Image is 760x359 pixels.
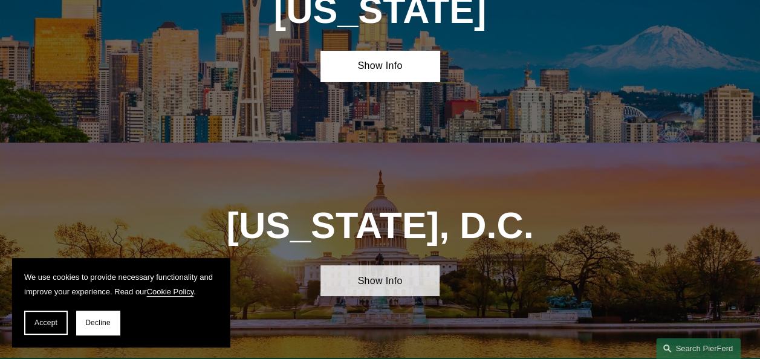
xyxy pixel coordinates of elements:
button: Accept [24,311,68,335]
a: Show Info [320,51,440,82]
a: Search this site [656,338,741,359]
section: Cookie banner [12,258,230,347]
p: We use cookies to provide necessary functionality and improve your experience. Read our . [24,270,218,299]
h1: [US_STATE], D.C. [201,204,559,247]
a: Cookie Policy [147,287,194,296]
span: Decline [85,319,111,327]
span: Accept [34,319,57,327]
a: Show Info [320,265,440,296]
button: Decline [76,311,120,335]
